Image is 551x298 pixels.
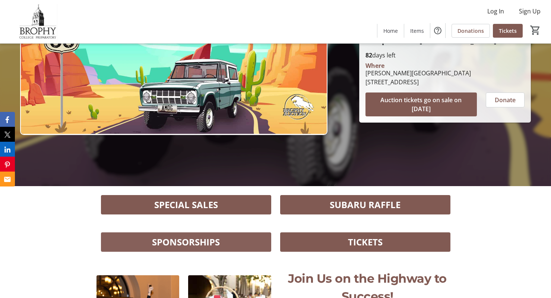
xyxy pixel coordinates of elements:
span: SUBARU RAFFLE [330,198,400,211]
button: Cart [529,23,542,37]
p: days left [365,51,525,60]
span: Donate [495,95,516,104]
span: Sign Up [519,7,541,16]
button: Donate [486,92,525,107]
button: SUBARU RAFFLE [280,195,450,214]
button: Log In [481,5,510,17]
span: Items [410,27,424,35]
div: [PERSON_NAME][GEOGRAPHIC_DATA] [365,69,471,78]
button: SPECIAL SALES [101,195,271,214]
a: Donations [452,24,490,38]
a: Items [404,24,430,38]
p: 5-10 pm in the [GEOGRAPHIC_DATA] [365,37,525,45]
span: Log In [487,7,504,16]
span: Home [383,27,398,35]
span: 82 [365,51,372,59]
span: Tickets [499,27,517,35]
img: Brophy College Preparatory 's Logo [4,3,71,40]
div: Where [365,63,384,69]
a: Tickets [493,24,523,38]
div: [STREET_ADDRESS] [365,78,471,87]
button: TICKETS [280,232,450,252]
button: SPONSORSHIPS [101,232,271,252]
span: SPECIAL SALES [154,198,218,211]
span: Donations [457,27,484,35]
span: Auction tickets go on sale on [DATE] [374,95,468,113]
a: Home [377,24,404,38]
span: SPONSORSHIPS [152,235,220,249]
button: Sign Up [513,5,547,17]
button: Auction tickets go on sale on [DATE] [365,92,477,116]
span: TICKETS [348,235,383,249]
button: Help [430,23,445,38]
